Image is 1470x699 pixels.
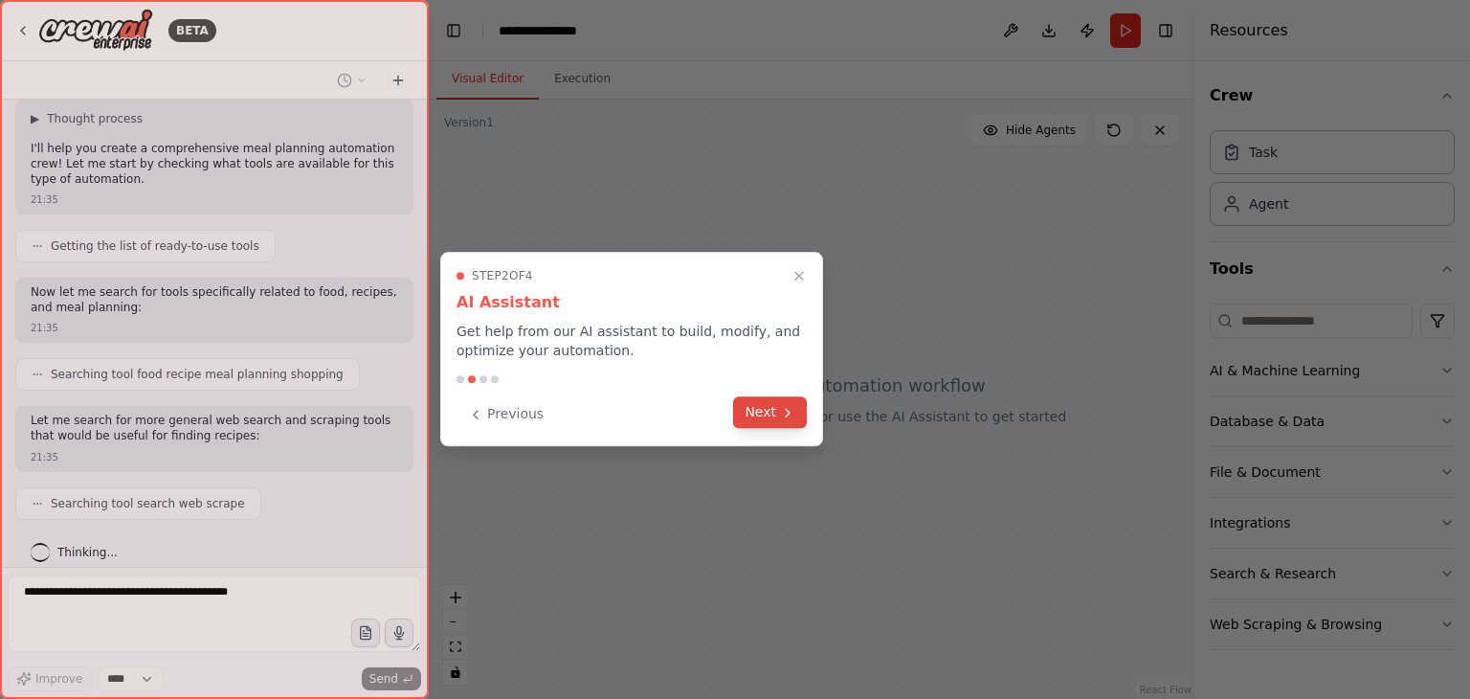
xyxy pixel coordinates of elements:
[733,396,807,428] button: Next
[788,264,811,287] button: Close walkthrough
[440,17,467,44] button: Hide left sidebar
[472,268,533,283] span: Step 2 of 4
[457,291,807,314] h3: AI Assistant
[457,322,807,360] p: Get help from our AI assistant to build, modify, and optimize your automation.
[457,398,555,430] button: Previous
